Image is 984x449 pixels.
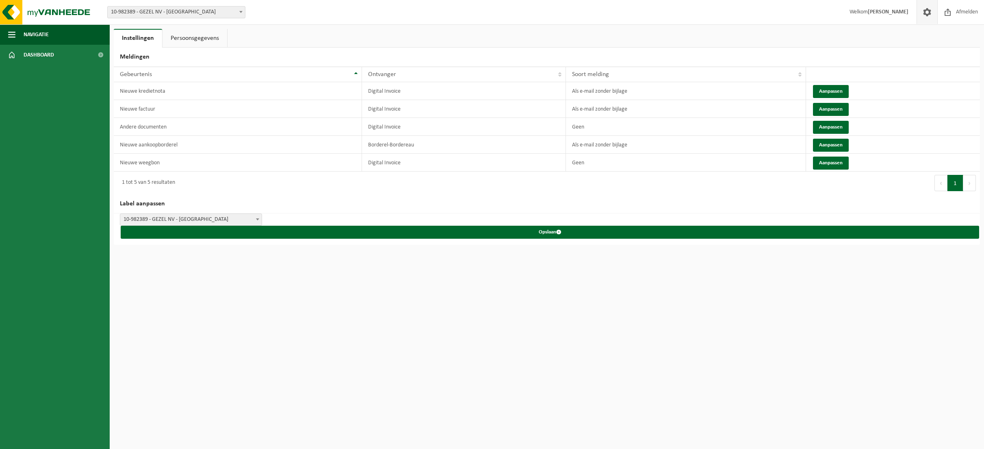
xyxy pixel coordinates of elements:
[963,175,976,191] button: Next
[934,175,947,191] button: Previous
[114,118,362,136] td: Andere documenten
[114,82,362,100] td: Nieuwe kredietnota
[813,139,849,152] button: Aanpassen
[362,118,566,136] td: Digital Invoice
[107,6,245,18] span: 10-982389 - GEZEL NV - BUGGENHOUT
[114,100,362,118] td: Nieuwe factuur
[114,154,362,172] td: Nieuwe weegbon
[24,24,49,45] span: Navigatie
[813,157,849,170] button: Aanpassen
[120,71,152,78] span: Gebeurtenis
[566,154,806,172] td: Geen
[362,136,566,154] td: Borderel-Bordereau
[813,103,849,116] button: Aanpassen
[120,214,262,226] span: 10-982389 - GEZEL NV - BUGGENHOUT
[114,29,162,48] a: Instellingen
[24,45,54,65] span: Dashboard
[114,194,980,214] h2: Label aanpassen
[813,85,849,98] button: Aanpassen
[121,226,979,239] button: Opslaan
[947,175,963,191] button: 1
[572,71,609,78] span: Soort melding
[566,82,806,100] td: Als e-mail zonder bijlage
[813,121,849,134] button: Aanpassen
[566,100,806,118] td: Als e-mail zonder bijlage
[362,100,566,118] td: Digital Invoice
[868,9,908,15] strong: [PERSON_NAME]
[108,7,245,18] span: 10-982389 - GEZEL NV - BUGGENHOUT
[120,214,262,225] span: 10-982389 - GEZEL NV - BUGGENHOUT
[566,136,806,154] td: Als e-mail zonder bijlage
[362,154,566,172] td: Digital Invoice
[566,118,806,136] td: Geen
[118,176,175,190] div: 1 tot 5 van 5 resultaten
[368,71,396,78] span: Ontvanger
[362,82,566,100] td: Digital Invoice
[114,48,980,67] h2: Meldingen
[163,29,227,48] a: Persoonsgegevens
[114,136,362,154] td: Nieuwe aankoopborderel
